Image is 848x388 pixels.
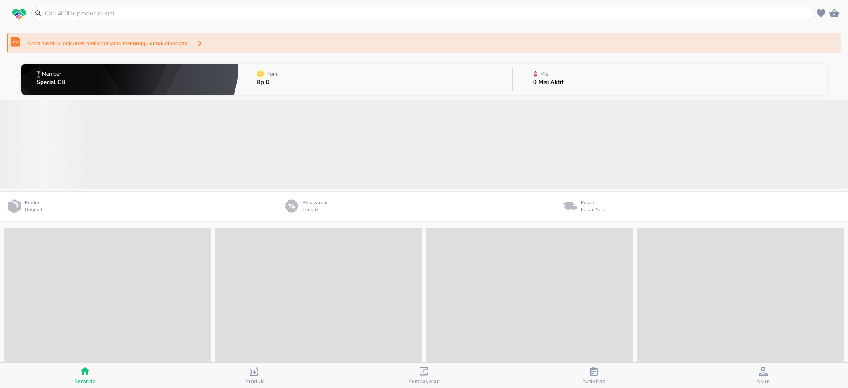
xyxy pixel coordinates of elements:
[44,9,812,18] input: Cari 4000+ produk di sini
[21,62,238,97] button: MemberSpecial CB
[513,62,827,97] button: Misi0 Misi Aktif
[408,378,440,385] span: Pembayaran
[678,363,848,388] button: Akun
[27,39,187,47] p: Anda memiliki dokumen prekursor yang menunggu untuk diunggah
[339,363,509,388] button: Pembayaran
[245,378,264,385] span: Produk
[170,363,339,388] button: Produk
[37,80,65,85] p: Special CB
[12,9,26,20] img: logo_swiperx_s.bd005f3b.svg
[533,80,564,85] p: 0 Misi Aktif
[509,363,678,388] button: Aktivitas
[257,80,279,85] p: Rp 0
[11,37,20,47] img: prekursor-icon.04a7e01b.svg
[238,62,512,97] button: PoinRp 0
[42,71,61,76] p: Member
[303,199,331,214] p: Penawaran Terbaik
[74,378,96,385] span: Beranda
[25,199,45,214] p: Produk Original
[582,378,606,385] span: Aktivitas
[756,378,770,385] span: Akun
[540,71,550,76] p: Misi
[266,71,277,76] p: Poin
[581,199,606,214] p: Pesan Kapan Saja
